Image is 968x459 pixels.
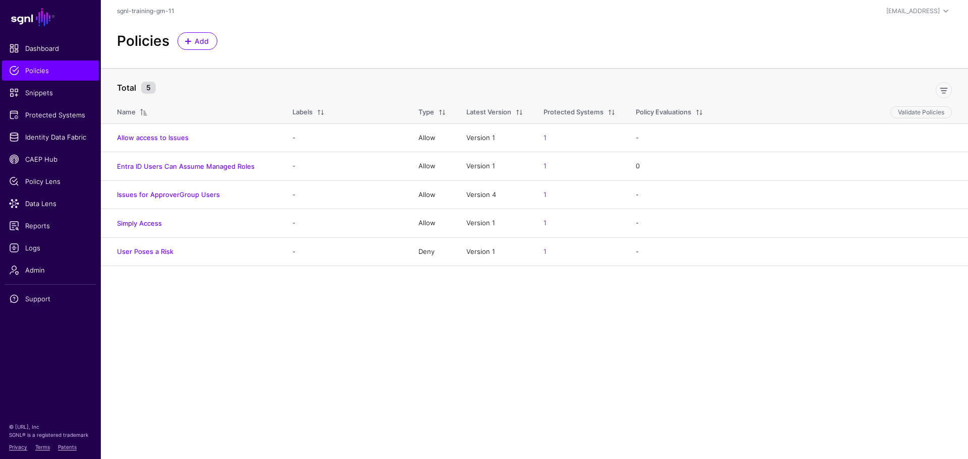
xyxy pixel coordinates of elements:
[117,33,169,50] h2: Policies
[9,294,92,304] span: Support
[9,43,92,53] span: Dashboard
[543,247,547,255] a: 1
[117,83,136,93] strong: Total
[543,162,547,170] a: 1
[543,134,547,142] a: 1
[408,209,456,238] td: Allow
[117,107,136,117] div: Name
[117,7,174,15] a: sgnl-training-gm-11
[9,265,92,275] span: Admin
[282,209,408,238] td: -
[9,431,92,439] p: SGNL® is a registered trademark
[626,123,968,152] td: -
[35,444,50,450] a: Terms
[9,88,92,98] span: Snippets
[2,60,99,81] a: Policies
[543,107,603,117] div: Protected Systems
[626,237,968,266] td: -
[9,444,27,450] a: Privacy
[2,127,99,147] a: Identity Data Fabric
[636,107,691,117] div: Policy Evaluations
[58,444,77,450] a: Patents
[9,65,92,76] span: Policies
[2,238,99,258] a: Logs
[9,176,92,186] span: Policy Lens
[282,237,408,266] td: -
[2,83,99,103] a: Snippets
[456,209,533,238] td: Version 1
[2,38,99,58] a: Dashboard
[543,219,547,227] a: 1
[282,123,408,152] td: -
[626,152,968,181] td: 0
[117,190,220,199] a: Issues for ApproverGroup Users
[117,219,162,227] a: Simply Access
[2,171,99,191] a: Policy Lens
[9,221,92,231] span: Reports
[141,82,156,94] small: 5
[466,107,511,117] div: Latest Version
[9,110,92,120] span: Protected Systems
[408,180,456,209] td: Allow
[282,152,408,181] td: -
[292,107,313,117] div: Labels
[117,162,255,170] a: Entra ID Users Can Assume Managed Roles
[9,199,92,209] span: Data Lens
[194,36,210,46] span: Add
[2,260,99,280] a: Admin
[408,152,456,181] td: Allow
[626,180,968,209] td: -
[2,193,99,214] a: Data Lens
[408,123,456,152] td: Allow
[2,105,99,125] a: Protected Systems
[456,152,533,181] td: Version 1
[9,423,92,431] p: © [URL], Inc
[456,237,533,266] td: Version 1
[456,123,533,152] td: Version 1
[418,107,434,117] div: Type
[177,32,217,50] a: Add
[6,6,95,28] a: SGNL
[890,106,952,118] button: Validate Policies
[117,247,173,255] a: User Poses a Risk
[408,237,456,266] td: Deny
[9,132,92,142] span: Identity Data Fabric
[282,180,408,209] td: -
[886,7,940,16] div: [EMAIL_ADDRESS]
[2,216,99,236] a: Reports
[2,149,99,169] a: CAEP Hub
[9,243,92,253] span: Logs
[456,180,533,209] td: Version 4
[9,154,92,164] span: CAEP Hub
[117,134,189,142] a: Allow access to Issues
[543,190,547,199] a: 1
[626,209,968,238] td: -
